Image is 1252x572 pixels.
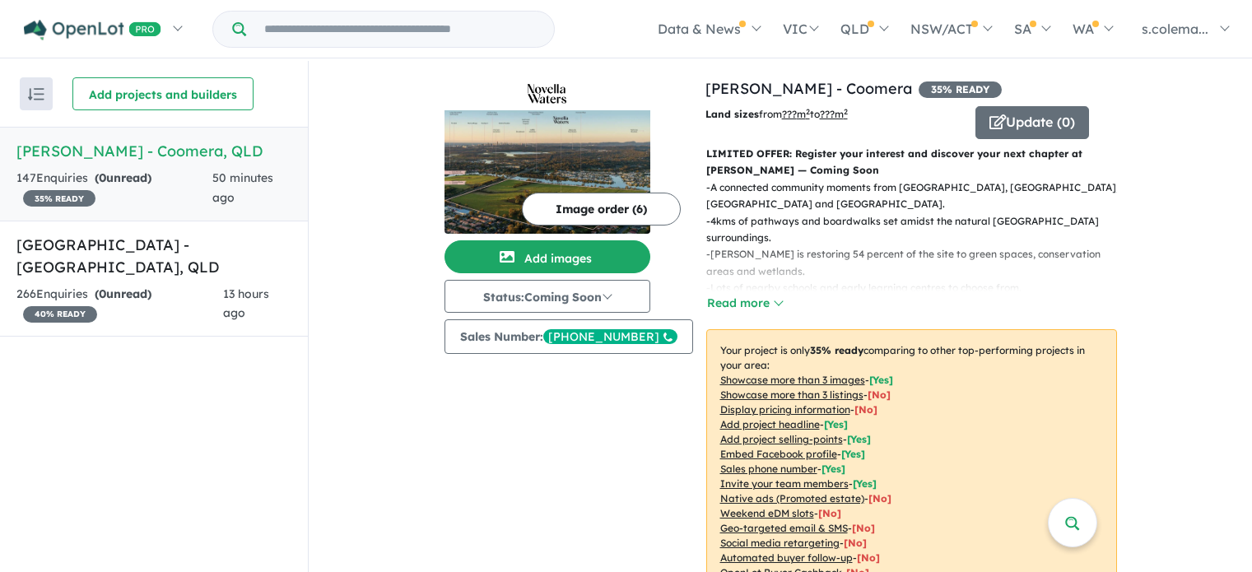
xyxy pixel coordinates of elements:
[444,110,650,234] img: Novella Waters - Coomera
[919,81,1002,98] span: 35 % READY
[720,551,853,564] u: Automated buyer follow-up
[706,294,784,313] button: Read more
[23,306,97,323] span: 40 % READY
[720,388,863,401] u: Showcase more than 3 listings
[782,108,810,120] u: ??? m
[99,170,106,185] span: 0
[24,20,161,40] img: Openlot PRO Logo White
[720,492,864,505] u: Native ads (Promoted estate)
[706,179,1130,213] p: - A connected community moments from [GEOGRAPHIC_DATA], [GEOGRAPHIC_DATA], [GEOGRAPHIC_DATA] and ...
[824,418,848,430] span: [ Yes ]
[706,280,1130,296] p: - Lots of nearby schools and early learning centres to choose from.
[28,88,44,100] img: sort.svg
[820,108,848,120] u: ???m
[444,77,650,234] a: Novella Waters - Coomera LogoNovella Waters - Coomera
[720,537,840,549] u: Social media retargeting
[1142,21,1208,37] span: s.colema...
[95,286,151,301] strong: ( unread)
[853,477,877,490] span: [ Yes ]
[854,403,877,416] span: [ No ]
[706,213,1130,247] p: - 4kms of pathways and boardwalks set amidst the natural [GEOGRAPHIC_DATA] surroundings.
[720,522,848,534] u: Geo-targeted email & SMS
[868,388,891,401] span: [ No ]
[16,140,291,162] h5: [PERSON_NAME] - Coomera , QLD
[706,146,1117,179] p: LIMITED OFFER: Register your interest and discover your next chapter at [PERSON_NAME] — Coming Soon
[705,79,912,98] a: [PERSON_NAME] - Coomera
[444,319,693,354] button: Sales Number:[PHONE_NUMBER]
[212,170,273,205] span: 50 minutes ago
[72,77,254,110] button: Add projects and builders
[543,329,677,344] div: [PHONE_NUMBER]
[249,12,551,47] input: Try estate name, suburb, builder or developer
[720,477,849,490] u: Invite your team members
[844,107,848,116] sup: 2
[847,433,871,445] span: [ Yes ]
[95,170,151,185] strong: ( unread)
[23,190,95,207] span: 35 % READY
[975,106,1089,139] button: Update (0)
[720,403,850,416] u: Display pricing information
[841,448,865,460] span: [ Yes ]
[223,286,269,321] span: 13 hours ago
[852,522,875,534] span: [No]
[720,374,865,386] u: Showcase more than 3 images
[844,537,867,549] span: [No]
[16,234,291,278] h5: [GEOGRAPHIC_DATA] - [GEOGRAPHIC_DATA] , QLD
[444,240,650,273] button: Add images
[821,463,845,475] span: [ Yes ]
[705,106,963,123] p: from
[810,344,863,356] b: 35 % ready
[16,285,223,324] div: 266 Enquir ies
[857,551,880,564] span: [No]
[706,246,1130,280] p: - [PERSON_NAME] is restoring 54 percent of the site to green spaces, conservation areas and wetla...
[705,108,759,120] b: Land sizes
[720,463,817,475] u: Sales phone number
[810,108,848,120] span: to
[720,448,837,460] u: Embed Facebook profile
[720,433,843,445] u: Add project selling-points
[806,107,810,116] sup: 2
[868,492,891,505] span: [No]
[451,84,644,104] img: Novella Waters - Coomera Logo
[720,418,820,430] u: Add project headline
[444,280,650,313] button: Status:Coming Soon
[818,507,841,519] span: [No]
[869,374,893,386] span: [ Yes ]
[522,193,681,226] button: Image order (6)
[16,169,212,208] div: 147 Enquir ies
[720,507,814,519] u: Weekend eDM slots
[99,286,106,301] span: 0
